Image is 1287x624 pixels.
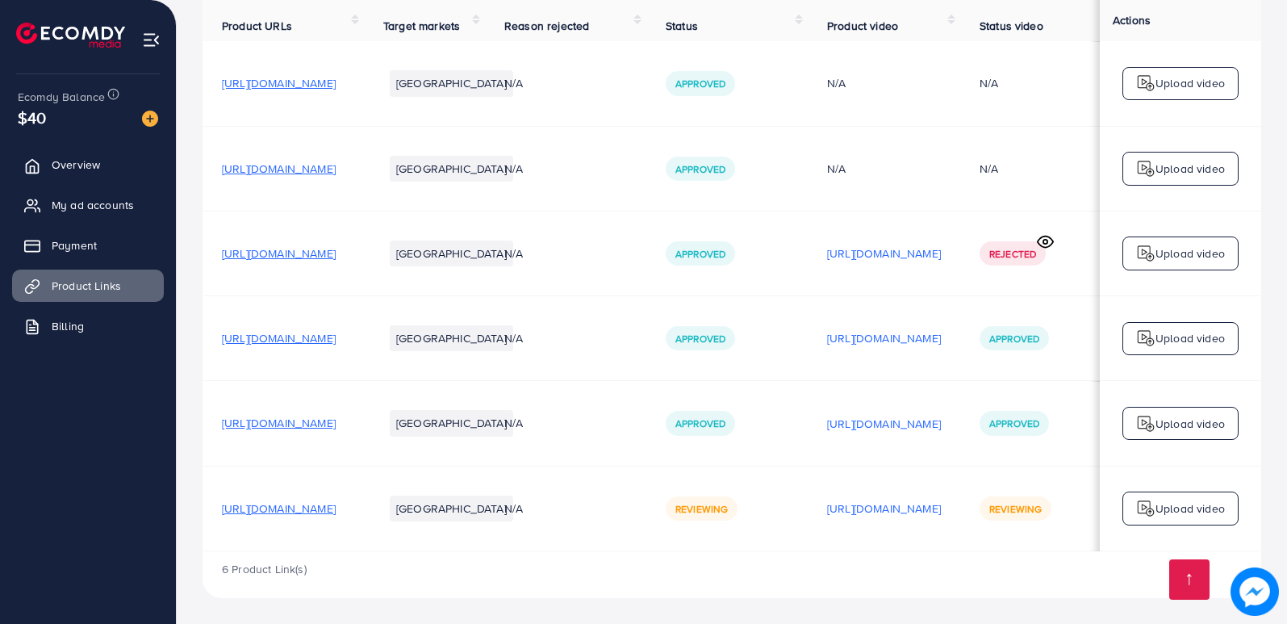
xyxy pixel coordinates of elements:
[1155,244,1225,263] p: Upload video
[1136,499,1155,518] img: logo
[827,329,941,348] p: [URL][DOMAIN_NAME]
[1155,499,1225,518] p: Upload video
[980,161,998,177] div: N/A
[390,156,513,182] li: [GEOGRAPHIC_DATA]
[222,18,292,34] span: Product URLs
[1136,73,1155,93] img: logo
[1136,244,1155,263] img: logo
[222,75,336,91] span: [URL][DOMAIN_NAME]
[390,325,513,351] li: [GEOGRAPHIC_DATA]
[827,18,898,34] span: Product video
[1155,414,1225,433] p: Upload video
[675,332,725,346] span: Approved
[504,75,523,91] span: N/A
[222,245,336,262] span: [URL][DOMAIN_NAME]
[222,161,336,177] span: [URL][DOMAIN_NAME]
[52,278,121,294] span: Product Links
[383,18,460,34] span: Target markets
[52,157,100,173] span: Overview
[989,502,1042,516] span: Reviewing
[504,245,523,262] span: N/A
[675,162,725,176] span: Approved
[14,100,50,135] span: $40
[390,70,513,96] li: [GEOGRAPHIC_DATA]
[675,502,728,516] span: Reviewing
[142,111,158,127] img: image
[1155,159,1225,178] p: Upload video
[222,500,336,517] span: [URL][DOMAIN_NAME]
[1233,570,1277,614] img: image
[827,244,941,263] p: [URL][DOMAIN_NAME]
[980,75,998,91] div: N/A
[1136,329,1155,348] img: logo
[222,415,336,431] span: [URL][DOMAIN_NAME]
[504,18,589,34] span: Reason rejected
[142,31,161,49] img: menu
[52,318,84,334] span: Billing
[827,414,941,433] p: [URL][DOMAIN_NAME]
[52,237,97,253] span: Payment
[16,23,125,48] img: logo
[504,500,523,517] span: N/A
[12,310,164,342] a: Billing
[1113,12,1151,28] span: Actions
[12,270,164,302] a: Product Links
[12,149,164,181] a: Overview
[1136,159,1155,178] img: logo
[18,89,105,105] span: Ecomdy Balance
[504,161,523,177] span: N/A
[827,161,941,177] div: N/A
[980,18,1043,34] span: Status video
[827,499,941,518] p: [URL][DOMAIN_NAME]
[222,330,336,346] span: [URL][DOMAIN_NAME]
[390,410,513,436] li: [GEOGRAPHIC_DATA]
[666,18,698,34] span: Status
[52,197,134,213] span: My ad accounts
[1155,329,1225,348] p: Upload video
[675,77,725,90] span: Approved
[989,417,1039,430] span: Approved
[675,247,725,261] span: Approved
[1155,73,1225,93] p: Upload video
[1136,414,1155,433] img: logo
[989,332,1039,346] span: Approved
[390,241,513,266] li: [GEOGRAPHIC_DATA]
[12,189,164,221] a: My ad accounts
[504,415,523,431] span: N/A
[827,75,941,91] div: N/A
[222,561,307,577] span: 6 Product Link(s)
[989,247,1036,261] span: Rejected
[675,417,725,430] span: Approved
[390,496,513,521] li: [GEOGRAPHIC_DATA]
[12,229,164,262] a: Payment
[504,330,523,346] span: N/A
